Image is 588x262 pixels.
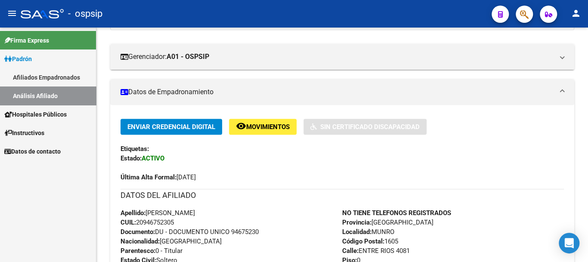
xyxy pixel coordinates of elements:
span: Padrón [4,54,32,64]
strong: CUIL: [121,219,136,226]
span: Hospitales Públicos [4,110,67,119]
strong: Localidad: [342,228,371,236]
span: ENTRE RIOS 4081 [342,247,410,255]
mat-expansion-panel-header: Gerenciador:A01 - OSPSIP [110,44,574,70]
button: Movimientos [229,119,297,135]
mat-icon: menu [7,8,17,18]
mat-icon: remove_red_eye [236,121,246,131]
span: Sin Certificado Discapacidad [320,123,420,131]
span: 20946752305 [121,219,174,226]
button: Enviar Credencial Digital [121,119,222,135]
h3: DATOS DEL AFILIADO [121,189,564,201]
strong: NO TIENE TELEFONOS REGISTRADOS [342,209,451,217]
strong: ACTIVO [142,154,164,162]
span: Datos de contacto [4,147,61,156]
span: Instructivos [4,128,44,138]
strong: Parentesco: [121,247,155,255]
span: MUNRO [342,228,394,236]
strong: Etiquetas: [121,145,149,153]
strong: Apellido: [121,209,145,217]
mat-panel-title: Datos de Empadronamiento [121,87,554,97]
strong: Calle: [342,247,359,255]
mat-icon: person [571,8,581,18]
span: [PERSON_NAME] [121,209,195,217]
mat-panel-title: Gerenciador: [121,52,554,62]
span: Movimientos [246,123,290,131]
span: [GEOGRAPHIC_DATA] [121,237,222,245]
span: [GEOGRAPHIC_DATA] [342,219,433,226]
span: Firma Express [4,36,49,45]
strong: A01 - OSPSIP [167,52,209,62]
span: DU - DOCUMENTO UNICO 94675230 [121,228,259,236]
span: 0 - Titular [121,247,183,255]
mat-expansion-panel-header: Datos de Empadronamiento [110,79,574,105]
strong: Nacionalidad: [121,237,160,245]
div: Open Intercom Messenger [559,233,579,253]
strong: Provincia: [342,219,371,226]
button: Sin Certificado Discapacidad [303,119,427,135]
span: [DATE] [121,173,196,181]
span: 1605 [342,237,398,245]
span: Enviar Credencial Digital [127,123,215,131]
strong: Código Postal: [342,237,384,245]
span: - ospsip [68,4,102,23]
strong: Estado: [121,154,142,162]
strong: Última Alta Formal: [121,173,176,181]
strong: Documento: [121,228,155,236]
